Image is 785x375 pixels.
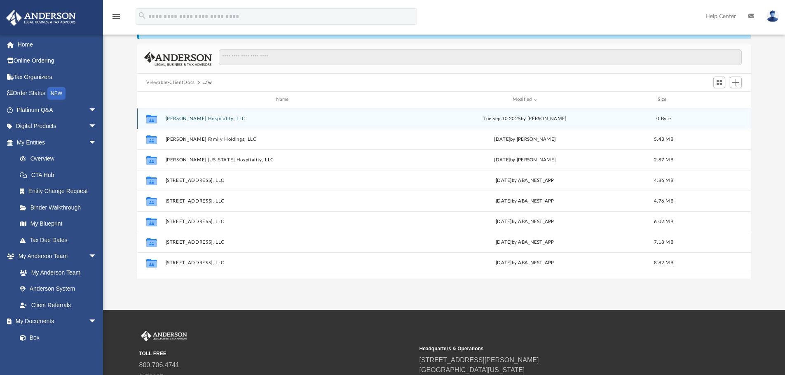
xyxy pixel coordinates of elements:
div: [DATE] by ABA_NEST_APP [406,197,644,205]
a: Tax Due Dates [12,232,109,248]
a: [GEOGRAPHIC_DATA][US_STATE] [419,366,525,373]
a: Order StatusNEW [6,85,109,102]
img: User Pic [766,10,779,22]
div: [DATE] by ABA_NEST_APP [406,259,644,266]
button: [STREET_ADDRESS], LLC [165,260,403,266]
a: Anderson System [12,281,105,297]
div: id [141,96,162,103]
a: Client Referrals [12,297,105,313]
span: arrow_drop_down [89,313,105,330]
a: [STREET_ADDRESS][PERSON_NAME] [419,356,539,363]
img: Anderson Advisors Platinum Portal [4,10,78,26]
div: id [684,96,741,103]
span: arrow_drop_down [89,248,105,265]
span: 5.43 MB [654,137,673,141]
span: 8.82 MB [654,260,673,265]
button: [STREET_ADDRESS], LLC [165,178,403,183]
span: 2.87 MB [654,157,673,162]
div: [DATE] by ABA_NEST_APP [406,177,644,184]
a: My Anderson Teamarrow_drop_down [6,248,105,265]
a: Box [12,329,101,346]
a: menu [111,16,121,21]
button: [STREET_ADDRESS], LLC [165,240,403,245]
button: Viewable-ClientDocs [146,79,195,86]
span: 6.02 MB [654,219,673,224]
div: [DATE] by ABA_NEST_APP [406,238,644,246]
div: Size [647,96,680,103]
button: [STREET_ADDRESS], LLC [165,219,403,224]
span: arrow_drop_down [89,102,105,119]
a: My Documentsarrow_drop_down [6,313,105,330]
a: Overview [12,151,109,167]
span: 0 Byte [656,116,671,121]
a: CTA Hub [12,167,109,183]
a: Meeting Minutes [12,346,105,362]
span: arrow_drop_down [89,134,105,151]
a: My Anderson Team [12,264,101,281]
button: [PERSON_NAME] Hospitality, LLC [165,116,403,121]
div: Modified [406,96,643,103]
a: My Blueprint [12,216,105,232]
button: Switch to Grid View [713,77,726,88]
a: 800.706.4741 [139,361,180,368]
small: Headquarters & Operations [419,345,694,352]
span: 4.76 MB [654,198,673,203]
a: Platinum Q&Aarrow_drop_down [6,102,109,118]
button: [PERSON_NAME] Family Holdings, LLC [165,137,403,142]
span: 4.86 MB [654,178,673,182]
span: arrow_drop_down [89,118,105,135]
button: [PERSON_NAME] [US_STATE] Hospitality, LLC [165,157,403,163]
a: Digital Productsarrow_drop_down [6,118,109,135]
button: [STREET_ADDRESS], LLC [165,198,403,204]
img: Anderson Advisors Platinum Portal [139,331,189,341]
div: [DATE] by [PERSON_NAME] [406,156,644,163]
button: Law [202,79,212,86]
div: Name [165,96,402,103]
a: Home [6,36,109,53]
span: 7.18 MB [654,240,673,244]
a: Binder Walkthrough [12,199,109,216]
input: Search files and folders [219,49,742,65]
a: Entity Change Request [12,183,109,200]
div: grid [137,108,751,279]
a: Online Ordering [6,53,109,69]
small: TOLL FREE [139,350,414,357]
div: Tue Sep 30 2025 by [PERSON_NAME] [406,115,644,122]
button: Add [730,77,742,88]
a: My Entitiesarrow_drop_down [6,134,109,151]
div: [DATE] by [PERSON_NAME] [406,135,644,143]
i: menu [111,12,121,21]
div: [DATE] by ABA_NEST_APP [406,218,644,225]
i: search [138,11,147,20]
div: NEW [47,87,66,100]
a: Tax Organizers [6,69,109,85]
